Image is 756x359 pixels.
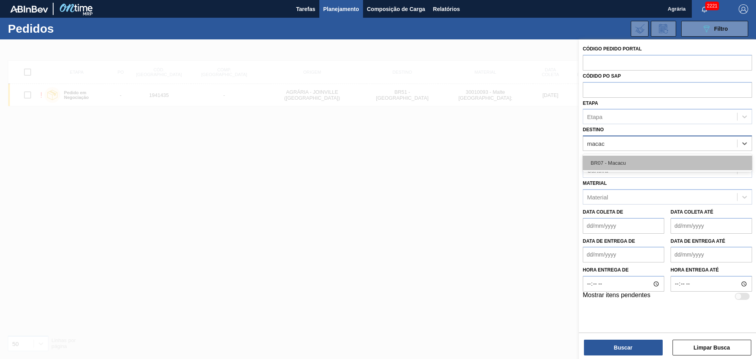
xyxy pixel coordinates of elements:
[739,4,748,14] img: Logout
[583,218,664,234] input: dd/mm/yyyy
[583,154,607,159] label: Carteira
[671,247,752,262] input: dd/mm/yyyy
[10,6,48,13] img: TNhmsLtSVTkK8tSr43FrP2fwEKptu5GPRR3wAAAABJRU5ErkJggg==
[631,21,649,37] div: Importar Negociações dos Pedidos
[583,247,664,262] input: dd/mm/yyyy
[583,156,752,170] div: BR07 - Macacu
[587,113,602,120] div: Etapa
[583,264,664,276] label: Hora entrega de
[8,24,126,33] h1: Pedidos
[583,292,650,301] label: Mostrar itens pendentes
[692,4,717,15] button: Notificações
[671,218,752,234] input: dd/mm/yyyy
[433,4,460,14] span: Relatórios
[296,4,315,14] span: Tarefas
[583,180,607,186] label: Material
[651,21,676,37] div: Solicitação de Revisão de Pedidos
[583,127,604,132] label: Destino
[323,4,359,14] span: Planejamento
[587,193,608,200] div: Material
[681,21,748,37] button: Filtro
[583,73,621,79] label: Códido PO SAP
[583,238,635,244] label: Data de Entrega de
[714,26,728,32] span: Filtro
[367,4,425,14] span: Composição de Carga
[583,209,623,215] label: Data coleta de
[583,100,598,106] label: Etapa
[671,209,713,215] label: Data coleta até
[583,46,642,52] label: Código Pedido Portal
[705,2,719,10] span: 2221
[671,264,752,276] label: Hora entrega até
[671,238,725,244] label: Data de Entrega até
